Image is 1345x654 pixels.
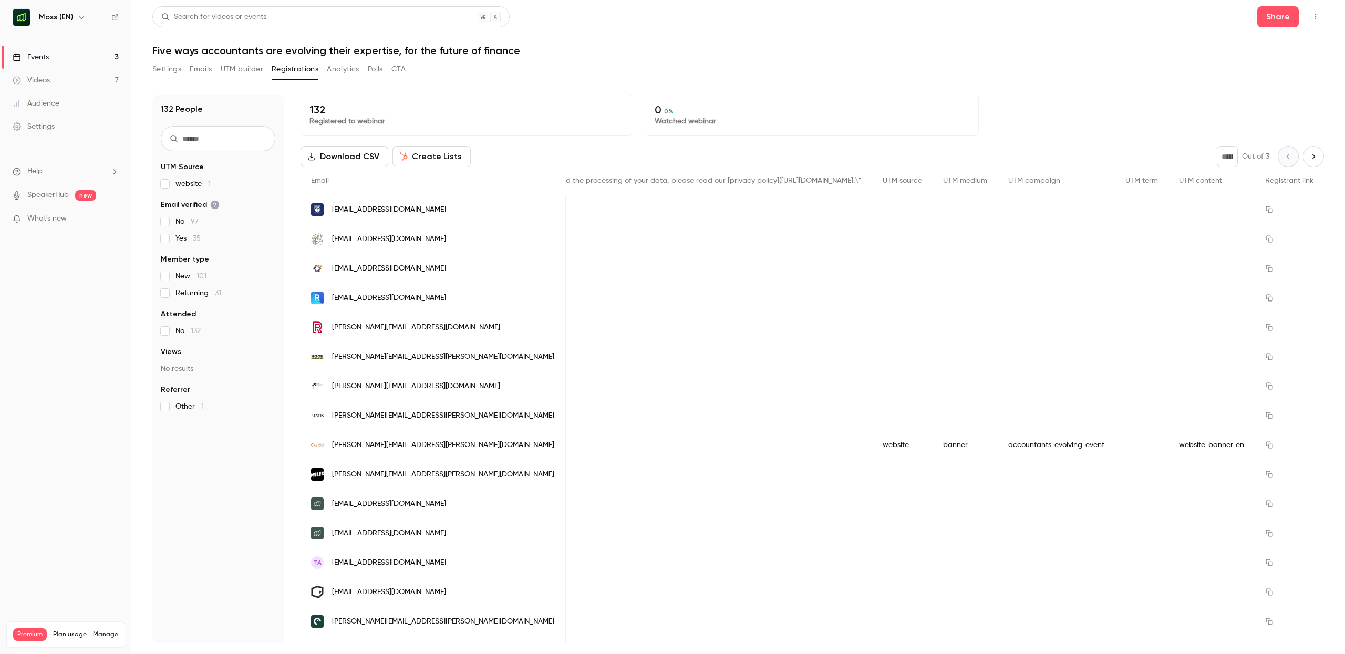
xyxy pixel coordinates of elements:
span: Registrant link [1265,177,1313,184]
span: Views [161,347,181,357]
span: website [175,179,211,189]
img: demoup-cliplister.com [311,586,324,598]
img: starberry.games [311,262,324,275]
span: Returning [175,288,221,298]
span: 1 [208,180,211,188]
span: No [175,216,199,227]
span: UTM content [1179,177,1222,184]
img: britishchambers.org.uk [311,380,324,392]
p: Out of 3 [1242,151,1269,162]
h6: Moss (EN) [39,12,73,23]
p: Registered to webinar [309,116,624,127]
span: UTM Source [161,162,204,172]
img: hoch-baumaschinen.de [311,350,324,363]
p: Watched webinar [655,116,969,127]
p: 0 [655,103,969,116]
span: [PERSON_NAME][EMAIL_ADDRESS][DOMAIN_NAME] [332,381,500,392]
div: Videos [13,75,50,86]
span: [EMAIL_ADDRESS][DOMAIN_NAME] [332,234,446,245]
section: facet-groups [161,162,275,412]
span: [PERSON_NAME][EMAIL_ADDRESS][PERSON_NAME][DOMAIN_NAME] [332,351,554,362]
p: 132 [309,103,624,116]
span: 31 [215,289,221,297]
span: Referrer [161,385,190,395]
span: Email verified [161,200,220,210]
span: 132 [191,327,201,335]
div: Audience [13,98,59,109]
span: No [175,326,201,336]
span: [EMAIL_ADDRESS][DOMAIN_NAME] [332,263,446,274]
span: [EMAIL_ADDRESS][DOMAIN_NAME] [332,204,446,215]
span: Email [311,177,329,184]
button: Settings [152,61,181,78]
span: What's new [27,213,67,224]
img: remediumpartners.com [311,292,324,304]
div: website_banner_en [1168,430,1255,460]
span: [PERSON_NAME][EMAIL_ADDRESS][PERSON_NAME][DOMAIN_NAME] [332,440,554,451]
div: banner [933,430,998,460]
img: thefutureforestcompany.com [311,233,324,245]
span: [EMAIL_ADDRESS][DOMAIN_NAME] [332,557,446,568]
div: Events [13,52,49,63]
button: Emails [190,61,212,78]
button: Download CSV [301,146,388,167]
span: Plan usage [53,630,87,639]
span: UTM source [883,177,922,184]
img: getmoss.com [311,527,324,539]
button: CTA [391,61,406,78]
span: [PERSON_NAME][EMAIL_ADDRESS][PERSON_NAME][DOMAIN_NAME] [332,410,554,421]
div: website [872,430,933,460]
button: Analytics [327,61,359,78]
h1: 132 People [161,103,203,116]
span: 0 % [664,108,674,115]
span: [PERSON_NAME][EMAIL_ADDRESS][DOMAIN_NAME] [332,322,500,333]
span: Premium [13,628,47,641]
img: ecoligo.com [311,615,324,628]
img: chengeloschool.org [311,203,324,216]
span: Help [27,166,43,177]
span: [EMAIL_ADDRESS][DOMAIN_NAME] [332,528,446,539]
span: Yes [175,233,201,244]
img: miles-mobility.com [311,468,324,481]
span: [EMAIL_ADDRESS][DOMAIN_NAME] [332,587,446,598]
img: rede-partners.com [311,321,324,334]
span: 101 [196,273,206,280]
span: Other [175,401,204,412]
span: UTM campaign [1008,177,1060,184]
button: UTM builder [221,61,263,78]
button: Create Lists [392,146,471,167]
button: Polls [368,61,383,78]
span: [PERSON_NAME][EMAIL_ADDRESS][PERSON_NAME][DOMAIN_NAME] [332,469,554,480]
span: 97 [191,218,199,225]
span: new [75,190,96,201]
iframe: Noticeable Trigger [106,214,119,224]
li: help-dropdown-opener [13,166,119,177]
img: getmoss.com [311,497,324,510]
p: No results [161,364,275,374]
span: UTM term [1125,177,1158,184]
span: Attended [161,309,196,319]
button: Share [1257,6,1299,27]
span: TA [314,558,322,567]
span: 35 [193,235,201,242]
span: [EMAIL_ADDRESS][DOMAIN_NAME] [332,499,446,510]
span: 1 [201,403,204,410]
button: Registrations [272,61,318,78]
span: UTM medium [943,177,987,184]
h1: Five ways accountants are evolving their expertise, for the future of finance [152,44,1324,57]
div: Settings [13,121,55,132]
a: Manage [93,630,118,639]
div: Search for videos or events [161,12,266,23]
span: New [175,271,206,282]
button: Next page [1303,146,1324,167]
img: matis.art [311,409,324,422]
div: accountants_evolving_event [998,430,1115,460]
a: SpeakerHub [27,190,69,201]
img: Moss (EN) [13,9,30,26]
span: Member type [161,254,209,265]
span: [PERSON_NAME][EMAIL_ADDRESS][PERSON_NAME][DOMAIN_NAME] [332,616,554,627]
span: [EMAIL_ADDRESS][DOMAIN_NAME] [332,293,446,304]
img: carpo-bonn.org [311,439,324,451]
